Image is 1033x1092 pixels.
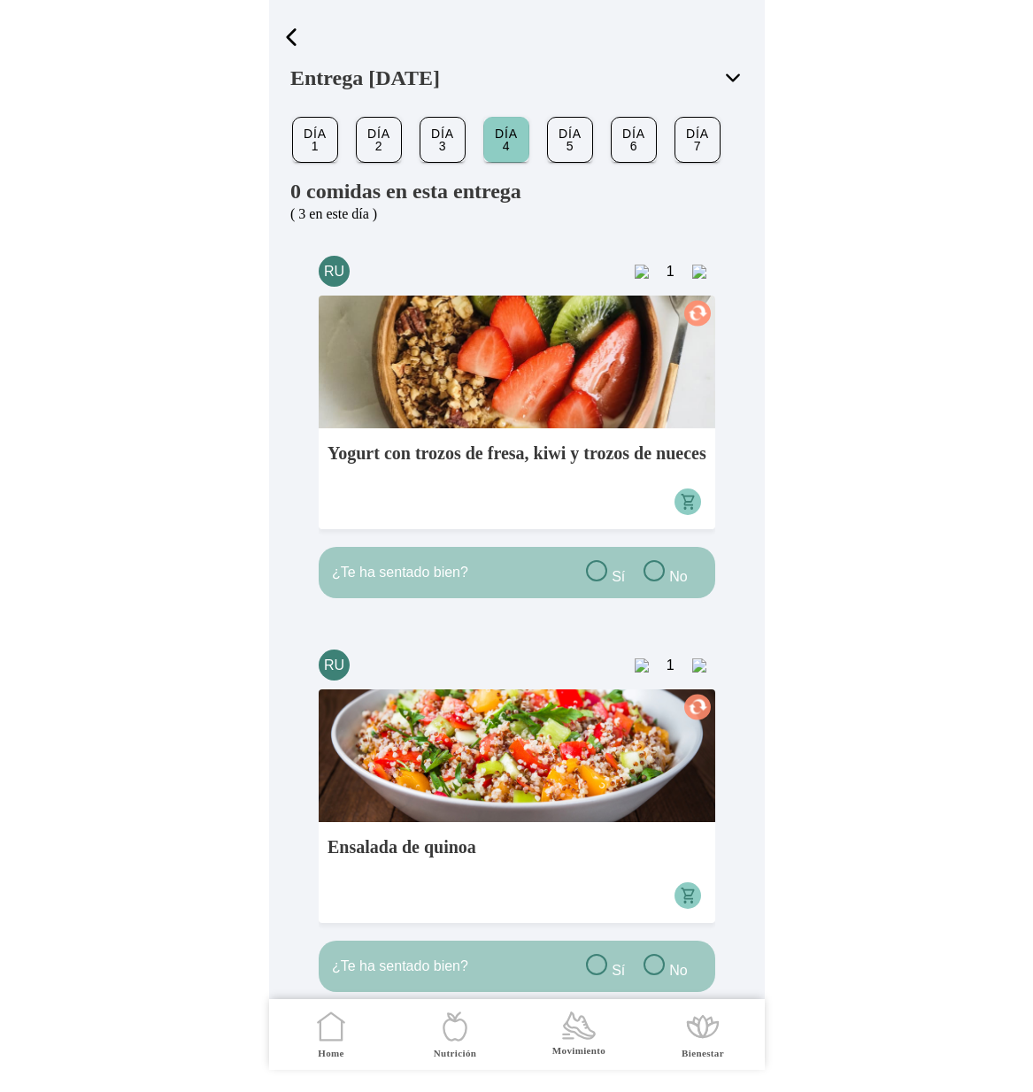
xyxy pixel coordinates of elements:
[634,658,648,673] img: diff.svg
[328,442,706,515] h5: Yogurt con trozos de fresa, kiwi y trozos de nueces
[319,256,350,287] span: RU
[483,117,529,163] ion-button: Día 4
[547,117,593,163] ion-button: Día 5
[611,117,657,163] ion-button: Día 6
[332,565,468,581] span: ¿Te ha sentado bien?
[612,569,625,584] span: Sí
[319,689,715,822] img: order-290
[691,265,705,279] img: sum.svg
[290,206,744,222] p: ( 3 en este día )
[666,658,674,673] span: 1
[691,658,705,673] img: sum.svg
[319,650,350,681] span: RU
[290,53,744,101] button: Entrega [DATE]
[433,1047,475,1060] ion-label: Nutrición
[666,264,674,280] span: 1
[318,1047,344,1060] ion-label: Home
[675,117,721,163] ion-button: Día 7
[290,67,744,92] h4: Entrega [DATE]
[356,117,402,163] ion-button: Día 2
[328,836,476,909] h5: Ensalada de quinoa
[319,296,715,428] img: order-309
[634,265,648,279] img: diff.svg
[669,963,687,978] span: No
[612,963,625,978] span: Sí
[290,181,744,202] h4: 0 comidas en esta entrega
[332,958,468,974] span: ¿Te ha sentado bien?
[292,117,338,163] ion-button: Día 1
[669,569,687,584] span: No
[551,1044,605,1057] ion-label: Movimiento
[682,1047,724,1060] ion-label: Bienestar
[420,117,466,163] ion-button: Día 3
